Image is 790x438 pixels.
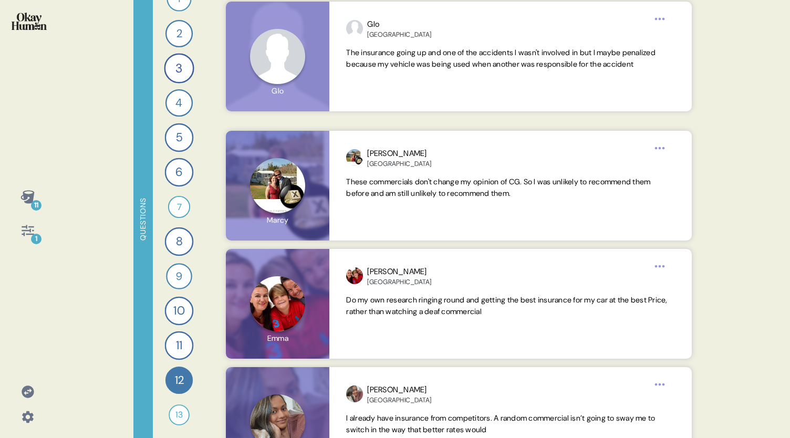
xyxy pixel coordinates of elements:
[165,227,194,256] div: 8
[166,263,192,289] div: 9
[169,404,190,425] div: 13
[165,331,194,360] div: 11
[31,234,41,244] div: 1
[165,89,193,117] div: 4
[168,196,190,218] div: 7
[165,297,194,326] div: 10
[164,53,194,83] div: 3
[165,123,194,152] div: 5
[165,367,193,394] div: 12
[165,158,194,187] div: 6
[165,20,193,47] div: 2
[12,13,47,30] img: okayhuman.3b1b6348.png
[31,200,41,211] div: 11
